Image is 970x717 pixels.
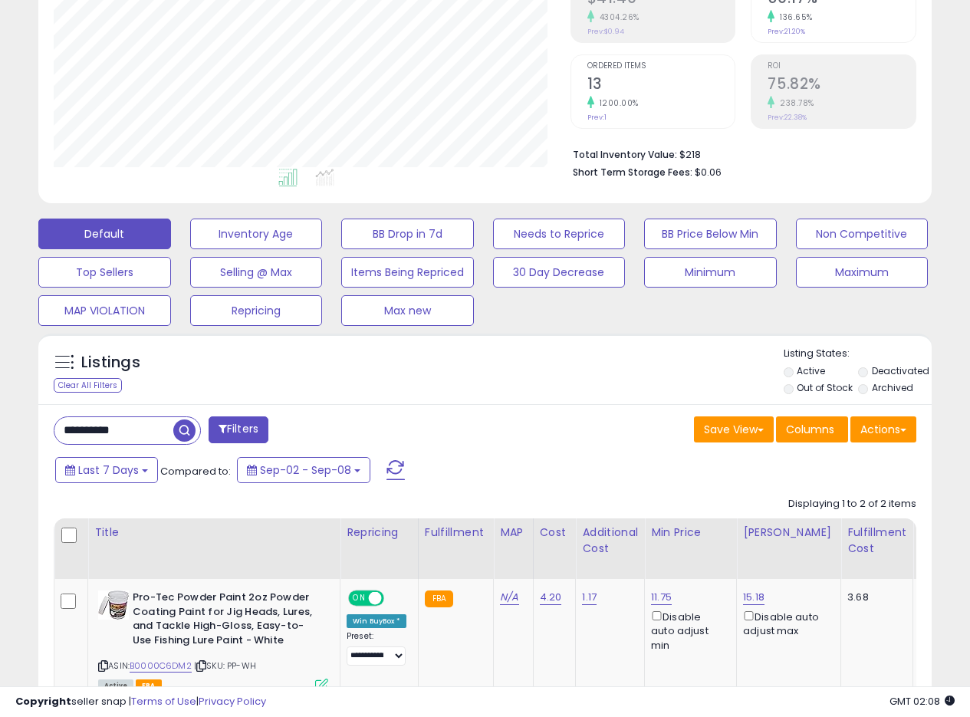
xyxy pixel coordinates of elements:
div: Cost [540,525,570,541]
small: 238.78% [774,97,814,109]
div: [PERSON_NAME] [743,525,834,541]
li: $218 [573,144,905,163]
label: Archived [872,381,913,394]
span: Ordered Items [587,62,735,71]
small: Prev: 1 [587,113,607,122]
a: 4.20 [540,590,562,605]
h5: Listings [81,352,140,373]
span: $0.06 [695,165,722,179]
button: Max new [341,295,474,326]
button: BB Price Below Min [644,219,777,249]
p: Listing States: [784,347,932,361]
div: MAP [500,525,526,541]
img: 51M6oLcJSrL._SL40_.jpg [98,590,129,620]
span: Compared to: [160,464,231,479]
button: Columns [776,416,848,442]
button: Sep-02 - Sep-08 [237,457,370,483]
a: Privacy Policy [199,694,266,709]
a: Terms of Use [131,694,196,709]
h2: 13 [587,75,735,96]
button: MAP VIOLATION [38,295,171,326]
button: Minimum [644,257,777,288]
small: 136.65% [774,12,813,23]
a: N/A [500,590,518,605]
div: seller snap | | [15,695,266,709]
button: Maximum [796,257,929,288]
span: Columns [786,422,834,437]
button: Needs to Reprice [493,219,626,249]
small: FBA [425,590,453,607]
span: OFF [382,592,406,605]
a: 11.75 [651,590,672,605]
label: Deactivated [872,364,929,377]
small: 4304.26% [594,12,640,23]
span: | SKU: PP-WH [194,659,256,672]
b: Pro-Tec Powder Paint 2oz Powder Coating Paint for Jig Heads, Lures, and Tackle High-Gloss, Easy-t... [133,590,319,651]
button: Last 7 Days [55,457,158,483]
div: Preset: [347,631,406,666]
small: Prev: 22.38% [768,113,807,122]
span: ROI [768,62,916,71]
h2: 75.82% [768,75,916,96]
span: Last 7 Days [78,462,139,478]
div: Repricing [347,525,412,541]
button: Selling @ Max [190,257,323,288]
span: ON [350,592,369,605]
button: Inventory Age [190,219,323,249]
div: Fulfillment [425,525,487,541]
button: Actions [850,416,916,442]
div: Title [94,525,334,541]
div: Clear All Filters [54,378,122,393]
button: Save View [694,416,774,442]
div: Win BuyBox * [347,614,406,628]
div: Disable auto adjust max [743,608,829,638]
button: Items Being Repriced [341,257,474,288]
div: 3.68 [847,590,901,604]
b: Total Inventory Value: [573,148,677,161]
button: Repricing [190,295,323,326]
button: Top Sellers [38,257,171,288]
small: Prev: 21.20% [768,27,805,36]
button: Non Competitive [796,219,929,249]
small: 1200.00% [594,97,639,109]
div: Displaying 1 to 2 of 2 items [788,497,916,511]
button: Filters [209,416,268,443]
div: Disable auto adjust min [651,608,725,653]
small: Prev: $0.94 [587,27,624,36]
label: Active [797,364,825,377]
label: Out of Stock [797,381,853,394]
a: B0000C6DM2 [130,659,192,673]
span: Sep-02 - Sep-08 [260,462,351,478]
a: 1.17 [582,590,597,605]
button: Default [38,219,171,249]
a: 15.18 [743,590,764,605]
span: 2025-09-16 02:08 GMT [889,694,955,709]
b: Short Term Storage Fees: [573,166,692,179]
div: Additional Cost [582,525,638,557]
strong: Copyright [15,694,71,709]
div: Fulfillment Cost [847,525,906,557]
button: 30 Day Decrease [493,257,626,288]
div: Min Price [651,525,730,541]
button: BB Drop in 7d [341,219,474,249]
